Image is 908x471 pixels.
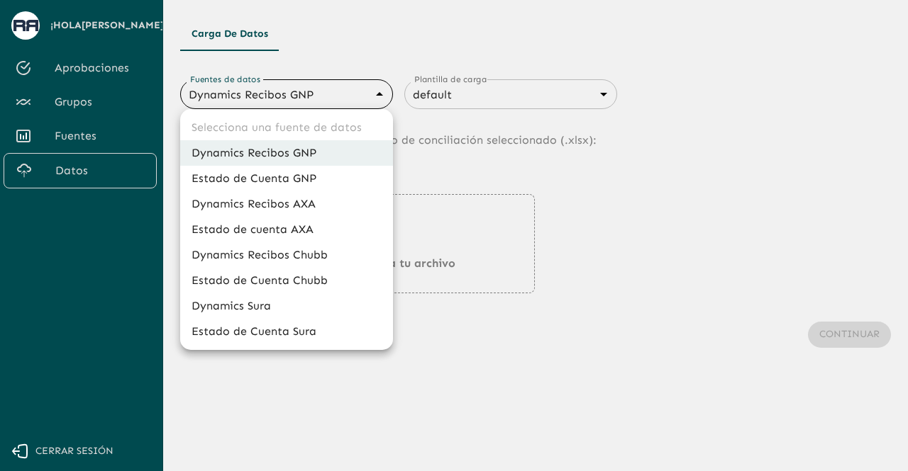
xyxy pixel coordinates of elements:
[180,293,393,319] li: Dynamics Sura
[180,217,393,242] li: Estado de cuenta AXA
[180,242,393,268] li: Dynamics Recibos Chubb
[180,166,393,191] li: Estado de Cuenta GNP
[180,268,393,293] li: Estado de Cuenta Chubb
[180,140,393,166] li: Dynamics Recibos GNP
[180,191,393,217] li: Dynamics Recibos AXA
[180,319,393,344] li: Estado de Cuenta Sura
